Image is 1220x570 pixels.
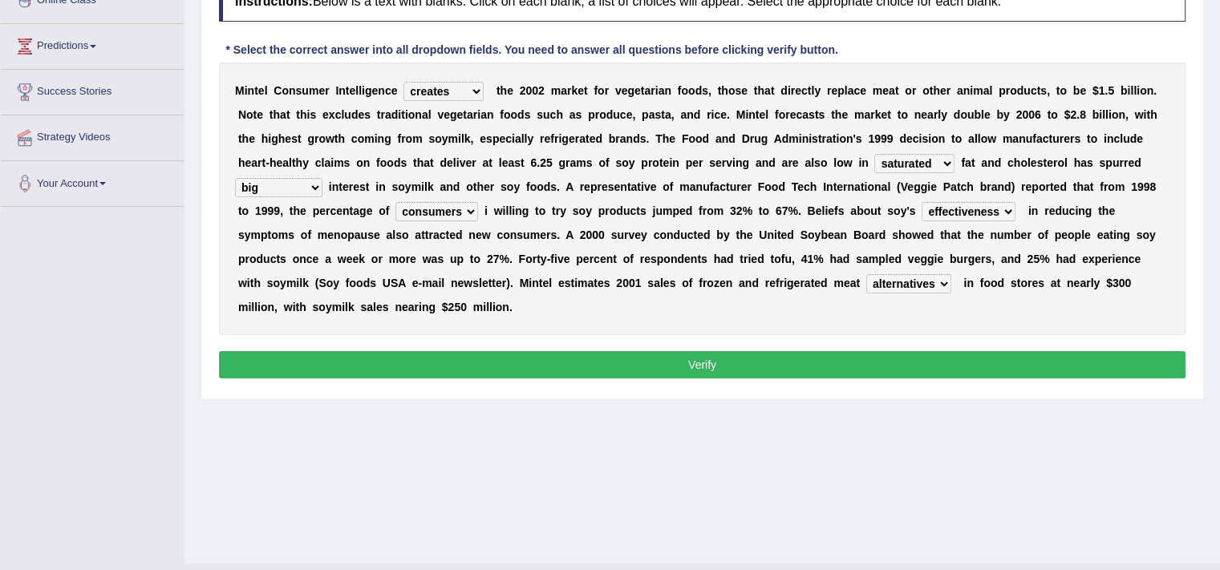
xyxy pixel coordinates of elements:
b: o [728,84,736,97]
b: s [525,108,531,121]
b: t [270,108,274,121]
b: o [1010,84,1017,97]
b: p [837,84,845,97]
a: Success Stories [1,70,184,110]
b: b [1121,84,1128,97]
b: t [641,84,645,97]
b: u [302,84,309,97]
b: l [1130,84,1133,97]
b: e [1080,84,1086,97]
b: e [318,84,325,97]
b: d [694,108,701,121]
b: m [412,132,422,145]
a: Predictions [1,24,184,64]
b: d [695,84,703,97]
b: g [384,132,391,145]
b: e [626,108,633,121]
b: e [720,108,727,121]
b: o [960,108,967,121]
b: p [588,108,595,121]
b: m [448,132,458,145]
b: a [983,84,990,97]
b: o [599,108,606,121]
b: . [1104,84,1108,97]
b: m [873,84,882,97]
b: 2 [520,84,526,97]
b: o [681,84,688,97]
b: i [375,132,378,145]
b: g [627,84,634,97]
b: r [870,108,874,121]
a: Your Account [1,161,184,201]
b: n [378,132,385,145]
b: h [261,132,269,145]
b: d [780,84,788,97]
b: e [358,108,364,121]
b: e [921,108,927,121]
b: t [1048,108,1052,121]
b: t [661,108,665,121]
b: e [258,84,265,97]
b: t [1146,108,1150,121]
b: o [901,108,908,121]
b: 5 [1108,84,1114,97]
b: t [334,132,338,145]
b: o [510,108,517,121]
b: r [473,108,477,121]
b: a [422,108,428,121]
b: l [845,84,848,97]
b: a [561,84,567,97]
b: 0 [532,84,538,97]
b: o [318,132,326,145]
b: . [727,108,730,121]
b: i [458,132,461,145]
b: n [664,84,671,97]
b: y [442,132,448,145]
b: i [307,108,310,121]
b: h [835,108,842,121]
b: y [814,84,821,97]
b: f [500,108,504,121]
b: e [831,84,837,97]
b: d [351,108,359,121]
b: t [346,84,350,97]
b: s [364,108,371,121]
b: i [1143,108,1146,121]
b: t [463,108,467,121]
b: e [372,84,379,97]
b: e [841,108,848,121]
b: t [718,84,722,97]
b: n [1147,84,1154,97]
b: m [551,84,561,97]
b: n [289,84,296,97]
b: l [938,108,941,121]
b: i [1137,84,1140,97]
b: , [1125,108,1129,121]
b: r [401,132,405,145]
b: h [278,132,286,145]
b: a [569,108,576,121]
b: t [238,132,242,145]
b: a [649,108,655,121]
b: 0 [525,84,532,97]
b: e [790,108,796,121]
b: t [887,108,891,121]
b: c [385,84,391,97]
b: t [377,108,381,121]
b: t [895,84,899,97]
b: o [282,84,289,97]
b: y [941,108,947,121]
b: i [268,132,271,145]
b: t [254,84,258,97]
b: a [802,108,809,121]
b: e [795,84,801,97]
b: n [378,84,385,97]
b: r [934,108,938,121]
b: e [622,84,628,97]
b: a [467,108,473,121]
b: p [999,84,1006,97]
div: * Select the correct answer into all dropdown fields. You need to answer all questions before cli... [219,42,845,59]
b: o [246,108,253,121]
b: e [444,108,450,121]
b: n [248,84,255,97]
